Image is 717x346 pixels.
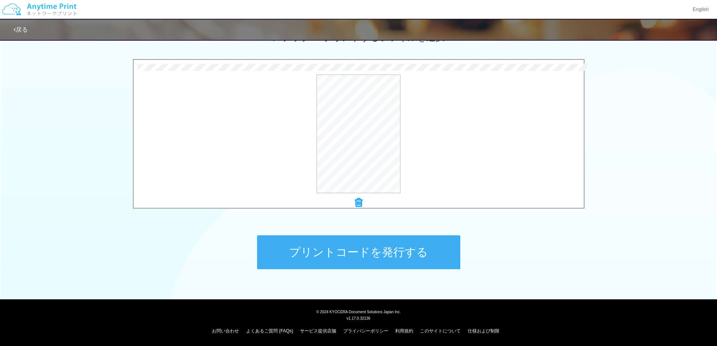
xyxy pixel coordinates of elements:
[212,328,239,334] a: お問い合わせ
[395,328,413,334] a: 利用規約
[300,328,336,334] a: サービス提供店舗
[257,235,460,269] button: プリントコードを発行する
[420,328,461,334] a: このサイトについて
[272,32,444,43] span: ステップ 2: プリントするファイルを選択
[246,328,293,334] a: よくあるご質問 (FAQs)
[316,309,401,314] span: © 2024 KYOCERA Document Solutions Japan Inc.
[468,328,499,334] a: 仕様および制限
[347,316,370,320] span: v1.17.0.32136
[14,26,28,33] a: 戻る
[343,328,388,334] a: プライバシーポリシー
